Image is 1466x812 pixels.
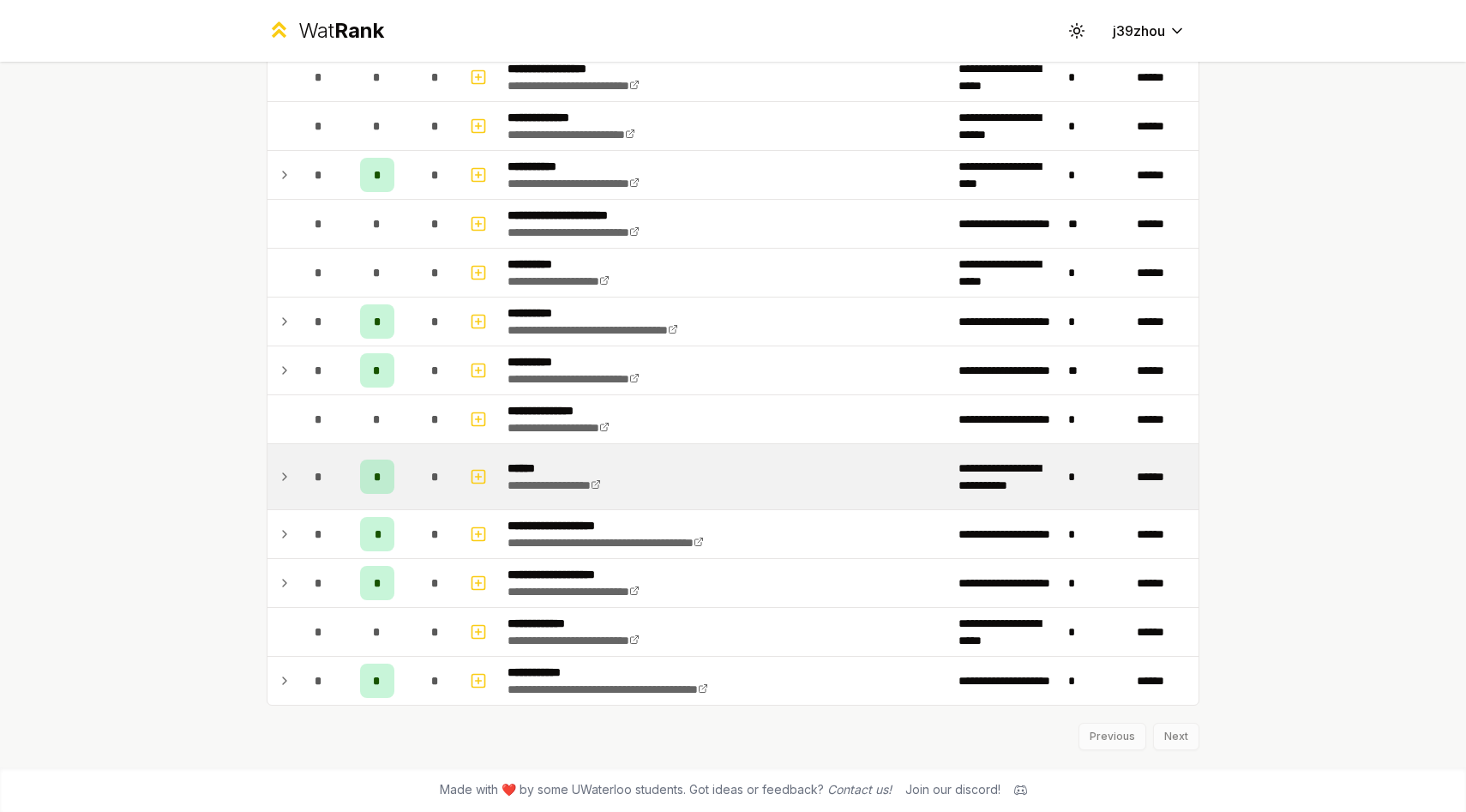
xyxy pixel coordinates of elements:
[267,17,384,45] a: WatRank
[905,781,1000,798] div: Join our discord!
[440,781,892,798] span: Made with ❤️ by some UWaterloo students. Got ideas or feedback?
[1099,15,1199,46] button: j39zhou
[334,18,384,43] span: Rank
[1113,21,1165,41] span: j39zhou
[827,782,892,797] a: Contact us!
[298,17,384,45] div: Wat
